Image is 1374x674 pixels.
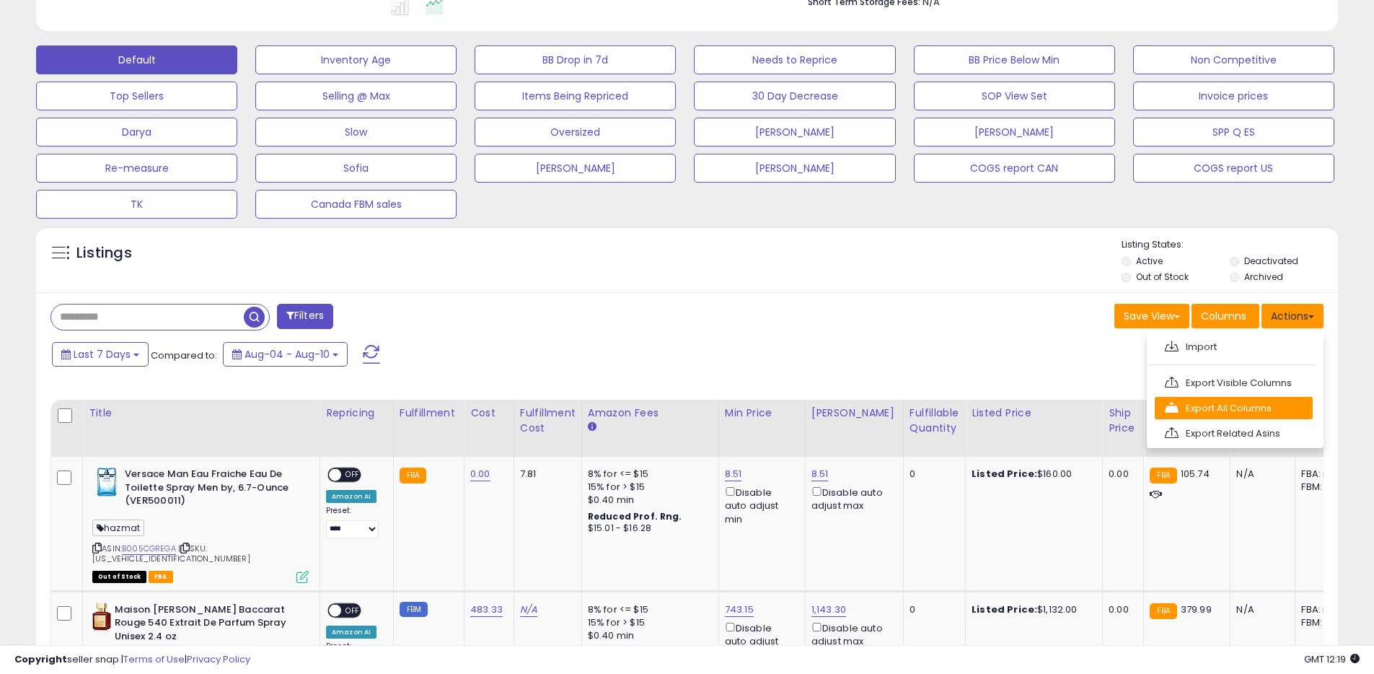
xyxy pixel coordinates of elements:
[1114,304,1189,328] button: Save View
[914,118,1115,146] button: [PERSON_NAME]
[1301,468,1349,481] div: FBA: n/a
[914,82,1115,110] button: SOP View Set
[52,342,149,367] button: Last 7 Days
[1181,467,1210,481] span: 105.74
[1136,271,1189,283] label: Out of Stock
[151,349,217,362] span: Compared to:
[341,604,364,616] span: OFF
[1201,309,1246,323] span: Columns
[1109,406,1137,436] div: Ship Price
[1261,304,1324,328] button: Actions
[470,467,490,481] a: 0.00
[255,82,457,110] button: Selling @ Max
[14,652,67,666] strong: Copyright
[588,629,708,642] div: $0.40 min
[1304,652,1360,666] span: 2025-08-18 12:19 GMT
[92,468,121,496] img: 51tgMTarTbL._SL40_.jpg
[725,484,794,526] div: Disable auto adjust min
[92,571,146,583] span: All listings that are currently out of stock and unavailable for purchase on Amazon
[588,522,708,535] div: $15.01 - $16.28
[725,467,742,481] a: 8.51
[123,652,185,666] a: Terms of Use
[811,406,897,421] div: [PERSON_NAME]
[811,603,846,617] a: 1,143.30
[92,543,250,564] span: | SKU: [US_VEHICLE_IDENTIFICATION_NUMBER]
[694,45,895,74] button: Needs to Reprice
[1136,255,1163,267] label: Active
[255,118,457,146] button: Slow
[14,653,250,667] div: seller snap | |
[520,603,537,617] a: N/A
[1133,154,1334,183] button: COGS report US
[36,45,237,74] button: Default
[74,347,131,362] span: Last 7 Days
[223,342,348,367] button: Aug-04 - Aug-10
[92,468,309,582] div: ASIN:
[1122,238,1338,252] p: Listing States:
[1155,422,1313,445] a: Export Related Asins
[972,467,1037,481] b: Listed Price:
[475,118,676,146] button: Oversized
[326,626,376,639] div: Amazon AI
[475,45,676,74] button: BB Drop in 7d
[694,82,895,110] button: 30 Day Decrease
[588,494,708,507] div: $0.40 min
[1155,336,1313,358] a: Import
[475,82,676,110] button: Items Being Repriced
[255,190,457,219] button: Canada FBM sales
[972,603,1091,616] div: $1,132.00
[1301,603,1349,616] div: FBA: n/a
[914,45,1115,74] button: BB Price Below Min
[1155,397,1313,419] a: Export All Columns
[694,154,895,183] button: [PERSON_NAME]
[1301,616,1349,629] div: FBM: n/a
[470,603,503,617] a: 483.33
[694,118,895,146] button: [PERSON_NAME]
[255,154,457,183] button: Sofia
[36,154,237,183] button: Re-measure
[914,154,1115,183] button: COGS report CAN
[1150,603,1176,619] small: FBA
[187,652,250,666] a: Privacy Policy
[326,490,376,503] div: Amazon AI
[1133,82,1334,110] button: Invoice prices
[470,406,508,421] div: Cost
[149,571,173,583] span: FBA
[910,468,954,481] div: 0
[1301,481,1349,494] div: FBM: n/a
[115,603,290,647] b: Maison [PERSON_NAME] Baccarat Rouge 540 Extrait De Parfum Spray Unisex 2.4 oz
[588,468,708,481] div: 8% for <= $15
[400,602,428,617] small: FBM
[811,484,892,512] div: Disable auto adjust max
[972,468,1091,481] div: $160.00
[92,603,111,632] img: 41D3DPiH0TL._SL40_.jpg
[341,469,364,481] span: OFF
[277,304,333,329] button: Filters
[588,510,682,522] b: Reduced Prof. Rng.
[725,603,754,617] a: 743.15
[400,406,458,421] div: Fulfillment
[725,620,794,662] div: Disable auto adjust min
[1133,118,1334,146] button: SPP Q ES
[245,347,330,362] span: Aug-04 - Aug-10
[36,118,237,146] button: Darya
[588,616,708,629] div: 15% for > $15
[1236,603,1284,616] div: N/A
[588,421,596,434] small: Amazon Fees.
[1236,468,1284,481] div: N/A
[1244,255,1298,267] label: Deactivated
[326,506,382,538] div: Preset:
[1109,603,1132,616] div: 0.00
[910,603,954,616] div: 0
[1109,468,1132,481] div: 0.00
[1192,304,1259,328] button: Columns
[588,481,708,494] div: 15% for > $15
[811,620,892,648] div: Disable auto adjust max
[89,406,314,421] div: Title
[520,468,571,481] div: 7.81
[588,603,708,616] div: 8% for <= $15
[122,543,176,555] a: B005CGREGA
[811,467,829,481] a: 8.51
[475,154,676,183] button: [PERSON_NAME]
[1155,372,1313,394] a: Export Visible Columns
